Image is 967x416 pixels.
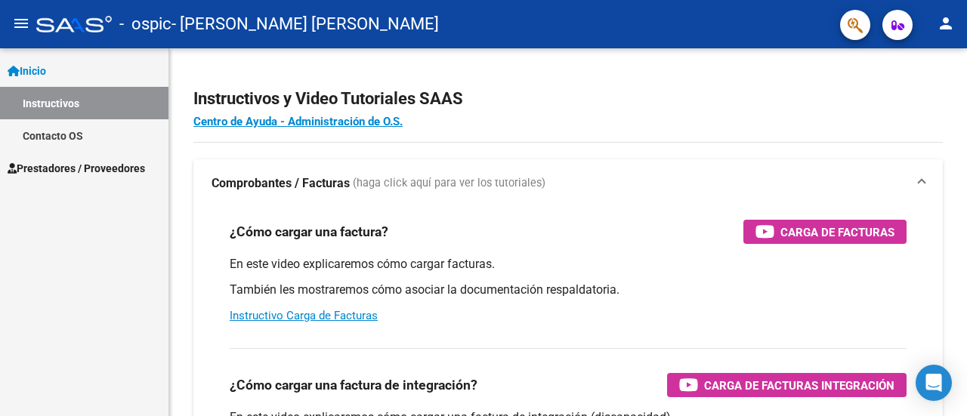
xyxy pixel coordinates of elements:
[937,14,955,32] mat-icon: person
[8,63,46,79] span: Inicio
[780,223,894,242] span: Carga de Facturas
[230,282,907,298] p: También les mostraremos cómo asociar la documentación respaldatoria.
[667,373,907,397] button: Carga de Facturas Integración
[212,175,350,192] strong: Comprobantes / Facturas
[230,374,477,396] h3: ¿Cómo cargar una factura de integración?
[193,159,943,208] mat-expansion-panel-header: Comprobantes / Facturas (haga click aquí para ver los tutoriales)
[119,8,171,41] span: - ospic
[193,115,403,128] a: Centro de Ayuda - Administración de O.S.
[8,160,145,177] span: Prestadores / Proveedores
[743,220,907,244] button: Carga de Facturas
[916,365,952,401] div: Open Intercom Messenger
[12,14,30,32] mat-icon: menu
[230,256,907,273] p: En este video explicaremos cómo cargar facturas.
[171,8,439,41] span: - [PERSON_NAME] [PERSON_NAME]
[230,221,388,242] h3: ¿Cómo cargar una factura?
[230,309,378,322] a: Instructivo Carga de Facturas
[193,85,943,113] h2: Instructivos y Video Tutoriales SAAS
[704,376,894,395] span: Carga de Facturas Integración
[353,175,545,192] span: (haga click aquí para ver los tutoriales)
